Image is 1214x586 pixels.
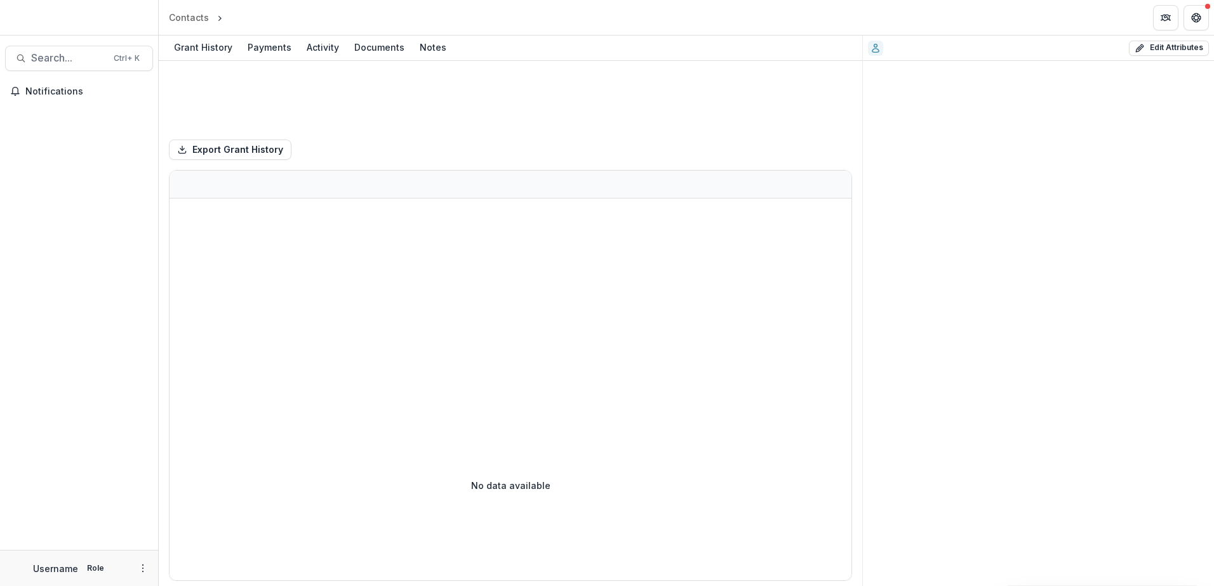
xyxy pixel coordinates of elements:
a: Documents [349,36,410,60]
div: Payments [243,38,297,56]
button: Export Grant History [169,140,291,160]
div: Activity [302,38,344,56]
p: Username [33,562,78,575]
div: Grant History [169,38,237,56]
span: Notifications [25,86,148,97]
a: Grant History [169,36,237,60]
nav: breadcrumb [164,8,279,27]
button: More [135,561,150,576]
button: Get Help [1184,5,1209,30]
div: Documents [349,38,410,56]
a: Contacts [164,8,214,27]
button: Notifications [5,81,153,101]
button: Edit Attributes [1129,41,1209,56]
a: Notes [415,36,451,60]
div: Notes [415,38,451,56]
p: Role [83,563,108,574]
a: Payments [243,36,297,60]
button: Partners [1153,5,1178,30]
div: Ctrl + K [111,51,142,65]
div: Contacts [169,11,209,24]
p: No data available [471,479,550,492]
a: Activity [302,36,344,60]
button: Search... [5,46,153,71]
span: Search... [31,52,106,64]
